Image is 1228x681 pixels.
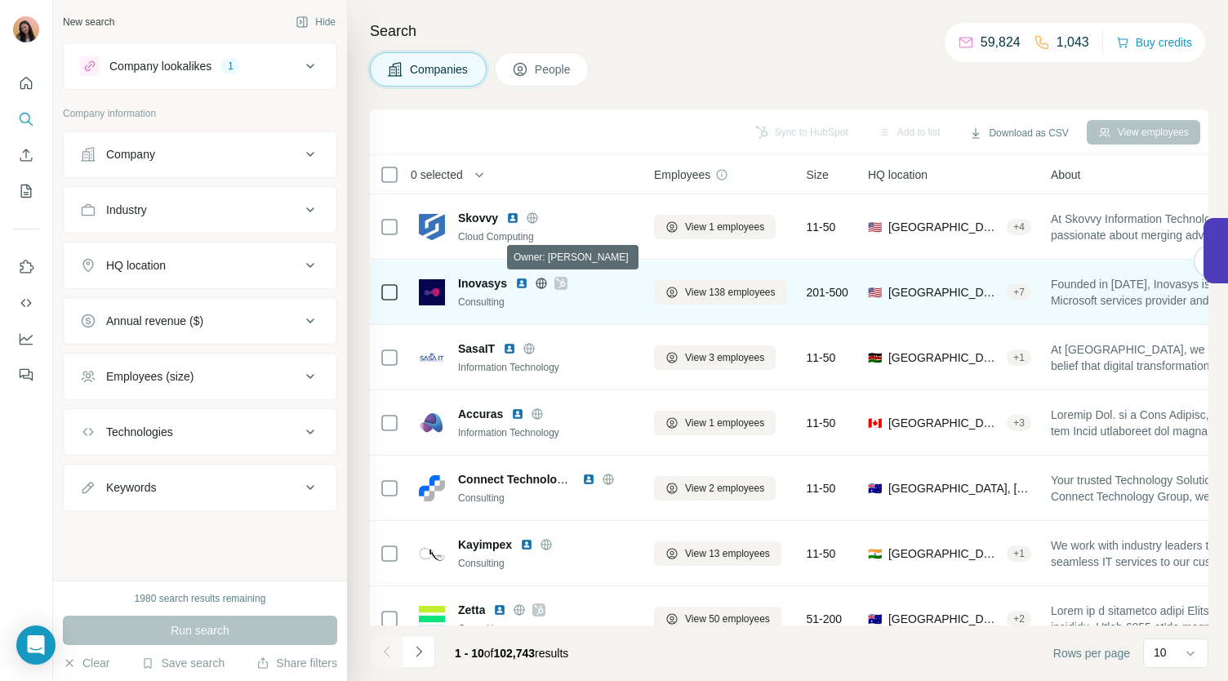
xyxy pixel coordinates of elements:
span: Inovasys [458,275,507,292]
img: Logo of Inovasys [419,279,445,305]
span: Rows per page [1053,645,1130,661]
div: New search [63,15,114,29]
span: [GEOGRAPHIC_DATA], [US_STATE] [888,284,1000,300]
img: Logo of Kayimpex [419,541,445,567]
div: Information Technology [458,425,634,440]
img: Logo of Connect Technology Group [419,475,445,501]
div: + 7 [1007,285,1031,300]
button: Dashboard [13,324,39,354]
img: Logo of Zetta [419,606,445,632]
span: Companies [410,61,469,78]
span: 🇮🇳 [868,545,882,562]
button: View 13 employees [654,541,781,566]
span: 51-200 [807,611,843,627]
button: View 1 employees [654,411,776,435]
div: 1 [221,59,240,73]
img: LinkedIn logo [506,211,519,225]
span: [GEOGRAPHIC_DATA], [GEOGRAPHIC_DATA] [888,480,1031,496]
span: [GEOGRAPHIC_DATA] [888,349,1000,366]
div: Consulting [458,491,634,505]
img: Logo of Skovvy [419,214,445,240]
button: Save search [141,655,225,671]
div: + 2 [1007,612,1031,626]
span: 11-50 [807,219,836,235]
p: 1,043 [1057,33,1089,52]
img: LinkedIn logo [511,407,524,421]
button: HQ location [64,246,336,285]
div: Industry [106,202,147,218]
span: 11-50 [807,545,836,562]
div: Consulting [458,556,634,571]
span: 0 selected [411,167,463,183]
span: [GEOGRAPHIC_DATA] [888,545,1000,562]
div: Open Intercom Messenger [16,625,56,665]
img: LinkedIn logo [493,603,506,616]
span: 🇨🇦 [868,415,882,431]
img: LinkedIn logo [582,473,595,486]
span: View 1 employees [685,416,764,430]
span: 1 - 10 [455,647,484,660]
button: My lists [13,176,39,206]
button: Buy credits [1116,31,1192,54]
span: Accuras [458,406,503,422]
span: [GEOGRAPHIC_DATA], [GEOGRAPHIC_DATA] [888,415,1000,431]
img: Avatar [13,16,39,42]
button: View 1 employees [654,215,776,239]
span: results [455,647,568,660]
img: LinkedIn logo [515,277,528,290]
span: 11-50 [807,480,836,496]
button: Keywords [64,468,336,507]
div: HQ location [106,257,166,274]
span: About [1051,167,1081,183]
img: Logo of SasaIT [419,345,445,371]
button: View 138 employees [654,280,787,305]
span: 11-50 [807,415,836,431]
span: Kayimpex [458,536,512,553]
span: Zetta [458,602,485,618]
h4: Search [370,20,1208,42]
div: Annual revenue ($) [106,313,203,329]
span: HQ location [868,167,928,183]
span: View 138 employees [685,285,776,300]
button: Company lookalikes1 [64,47,336,86]
div: Consulting [458,295,634,309]
button: Feedback [13,360,39,389]
button: View 50 employees [654,607,781,631]
div: Information Technology [458,360,634,375]
span: Employees [654,167,710,183]
button: Search [13,105,39,134]
button: Enrich CSV [13,140,39,170]
div: Technologies [106,424,173,440]
span: View 1 employees [685,220,764,234]
span: Connect Technology Group [458,473,607,486]
span: Size [807,167,829,183]
span: 🇦🇺 [868,480,882,496]
div: Keywords [106,479,156,496]
button: Use Surfe on LinkedIn [13,252,39,282]
div: Company [106,146,155,162]
button: Share filters [256,655,337,671]
span: 11-50 [807,349,836,366]
button: Company [64,135,336,174]
p: 59,824 [981,33,1021,52]
div: + 1 [1007,546,1031,561]
button: Technologies [64,412,336,452]
span: 102,743 [494,647,536,660]
p: 10 [1154,644,1167,661]
p: Company information [63,106,337,121]
button: Download as CSV [958,121,1079,145]
button: Use Surfe API [13,288,39,318]
img: LinkedIn logo [520,538,533,551]
button: View 3 employees [654,345,776,370]
button: Quick start [13,69,39,98]
span: View 50 employees [685,612,770,626]
span: 201-500 [807,284,848,300]
div: Consulting [458,621,634,636]
button: View 2 employees [654,476,776,501]
div: + 3 [1007,416,1031,430]
span: 🇺🇸 [868,219,882,235]
span: View 3 employees [685,350,764,365]
span: SasaIT [458,340,495,357]
button: Clear [63,655,109,671]
span: People [535,61,572,78]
